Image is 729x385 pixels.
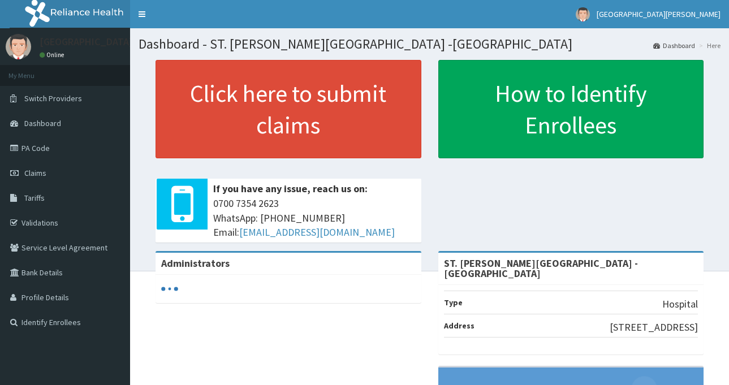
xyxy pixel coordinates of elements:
[213,196,416,240] span: 0700 7354 2623 WhatsApp: [PHONE_NUMBER] Email:
[597,9,721,19] span: [GEOGRAPHIC_DATA][PERSON_NAME]
[24,193,45,203] span: Tariffs
[213,182,368,195] b: If you have any issue, reach us on:
[239,226,395,239] a: [EMAIL_ADDRESS][DOMAIN_NAME]
[161,280,178,297] svg: audio-loading
[696,41,721,50] li: Here
[444,321,475,331] b: Address
[576,7,590,21] img: User Image
[6,34,31,59] img: User Image
[24,93,82,103] span: Switch Providers
[139,37,721,51] h1: Dashboard - ST. [PERSON_NAME][GEOGRAPHIC_DATA] -[GEOGRAPHIC_DATA]
[40,51,67,59] a: Online
[161,257,230,270] b: Administrators
[444,257,638,280] strong: ST. [PERSON_NAME][GEOGRAPHIC_DATA] -[GEOGRAPHIC_DATA]
[40,37,207,47] p: [GEOGRAPHIC_DATA][PERSON_NAME]
[662,297,698,312] p: Hospital
[444,297,463,308] b: Type
[24,168,46,178] span: Claims
[653,41,695,50] a: Dashboard
[438,60,704,158] a: How to Identify Enrollees
[156,60,421,158] a: Click here to submit claims
[24,118,61,128] span: Dashboard
[610,320,698,335] p: [STREET_ADDRESS]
